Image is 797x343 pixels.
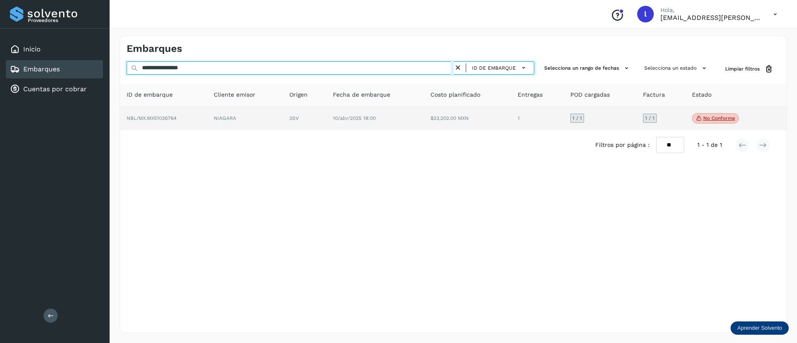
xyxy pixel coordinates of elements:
[424,107,511,131] td: $23,202.00 MXN
[207,107,283,131] td: NIAGARA
[6,60,103,78] div: Embarques
[6,80,103,98] div: Cuentas por cobrar
[333,115,376,121] span: 10/abr/2025 18:00
[289,90,308,99] span: Origen
[23,65,60,73] a: Embarques
[472,64,516,72] span: ID de embarque
[127,90,173,99] span: ID de embarque
[333,90,390,99] span: Fecha de embarque
[469,62,531,74] button: ID de embarque
[518,90,543,99] span: Entregas
[511,107,564,131] td: 1
[719,61,780,77] button: Limpiar filtros
[28,17,100,23] p: Proveedores
[572,116,582,121] span: 1 / 1
[430,90,480,99] span: Costo planificado
[641,61,712,75] button: Selecciona un estado
[692,90,711,99] span: Estado
[214,90,255,99] span: Cliente emisor
[697,141,722,149] span: 1 - 1 de 1
[23,85,87,93] a: Cuentas por cobrar
[725,65,760,73] span: Limpiar filtros
[737,325,782,331] p: Aprender Solvento
[283,107,326,131] td: 3SV
[645,116,655,121] span: 1 / 1
[541,61,634,75] button: Selecciona un rango de fechas
[731,321,789,335] div: Aprender Solvento
[595,141,650,149] span: Filtros por página :
[127,43,182,55] h4: Embarques
[570,90,610,99] span: POD cargadas
[703,115,735,121] p: No conforme
[23,45,41,53] a: Inicio
[643,90,665,99] span: Factura
[6,40,103,58] div: Inicio
[127,115,176,121] span: NBL/MX.MX51036764
[660,14,760,22] p: lauraamalia.castillo@xpertal.com
[660,7,760,14] p: Hola,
